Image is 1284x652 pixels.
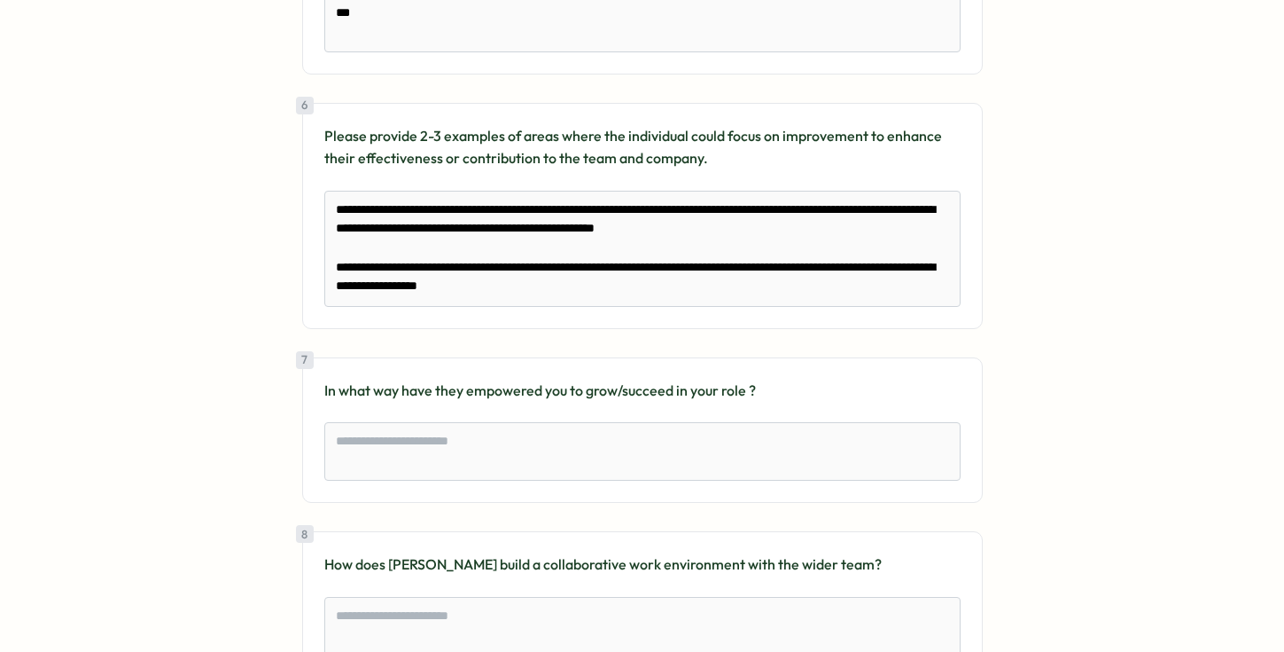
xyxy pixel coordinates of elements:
[296,351,314,369] div: 7
[296,97,314,114] div: 6
[324,380,961,402] p: In what way have they empowered you to grow/succeed in your role ?
[296,525,314,543] div: 8
[324,554,961,576] p: How does [PERSON_NAME] build a collaborative work environment with the wider team?
[324,125,961,169] p: Please provide 2-3 examples of areas where the individual could focus on improvement to enhance t...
